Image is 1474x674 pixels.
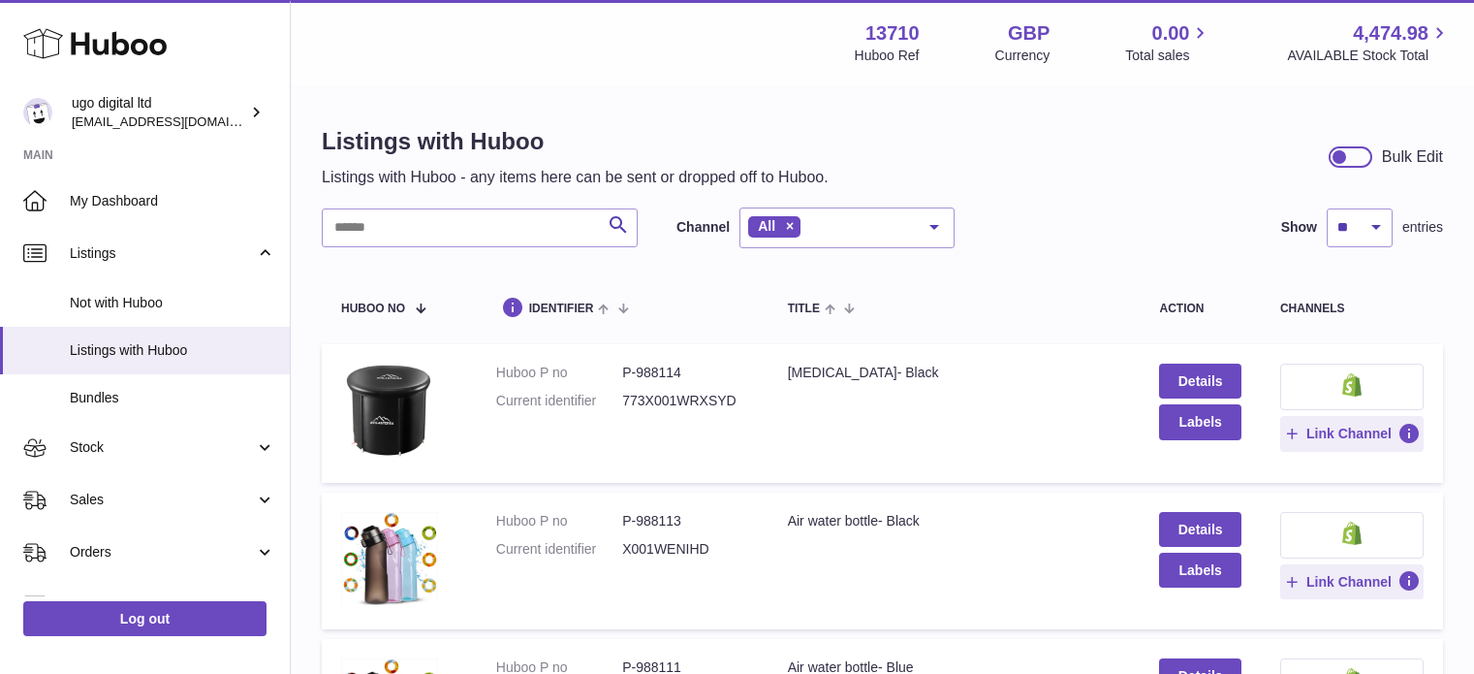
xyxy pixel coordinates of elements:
img: Air water bottle- Black [341,512,438,605]
span: Sales [70,491,255,509]
span: All [758,218,775,234]
strong: 13710 [865,20,920,47]
h1: Listings with Huboo [322,126,829,157]
label: Channel [676,218,730,237]
span: Listings with Huboo [70,341,275,360]
button: Link Channel [1280,416,1424,451]
strong: GBP [1008,20,1050,47]
div: Air water bottle- Black [788,512,1121,530]
dd: P-988114 [622,364,748,382]
button: Link Channel [1280,564,1424,599]
a: Details [1159,512,1240,547]
dt: Current identifier [496,392,622,410]
label: Show [1281,218,1317,237]
div: [MEDICAL_DATA]- Black [788,364,1121,382]
dt: Huboo P no [496,512,622,530]
span: Huboo no [341,303,405,315]
div: ugo digital ltd [72,94,246,131]
img: shopify-small.png [1342,373,1363,397]
a: Details [1159,364,1240,399]
span: AVAILABLE Stock Total [1287,47,1451,65]
dd: X001WENIHD [622,540,748,559]
span: Total sales [1125,47,1211,65]
img: Ice Bath- Black [341,364,438,459]
button: Labels [1159,553,1240,588]
p: Listings with Huboo - any items here can be sent or dropped off to Huboo. [322,167,829,188]
dt: Huboo P no [496,364,622,382]
span: Orders [70,543,255,562]
a: Log out [23,601,267,636]
span: Listings [70,244,255,263]
span: Not with Huboo [70,294,275,312]
dt: Current identifier [496,540,622,559]
span: title [788,303,820,315]
span: identifier [529,303,594,315]
span: Usage [70,595,275,614]
dd: 773X001WRXSYD [622,392,748,410]
img: internalAdmin-13710@internal.huboo.com [23,98,52,127]
button: Labels [1159,404,1240,439]
div: Bulk Edit [1382,146,1443,168]
span: 4,474.98 [1353,20,1428,47]
span: [EMAIL_ADDRESS][DOMAIN_NAME] [72,113,285,129]
span: Stock [70,438,255,457]
a: 0.00 Total sales [1125,20,1211,65]
span: Link Channel [1306,573,1392,591]
span: Link Channel [1306,425,1392,442]
span: Bundles [70,389,275,407]
div: Currency [995,47,1051,65]
span: My Dashboard [70,192,275,210]
dd: P-988113 [622,512,748,530]
span: 0.00 [1152,20,1190,47]
div: Huboo Ref [855,47,920,65]
span: entries [1402,218,1443,237]
a: 4,474.98 AVAILABLE Stock Total [1287,20,1451,65]
img: shopify-small.png [1342,522,1363,545]
div: action [1159,303,1240,315]
div: channels [1280,303,1424,315]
